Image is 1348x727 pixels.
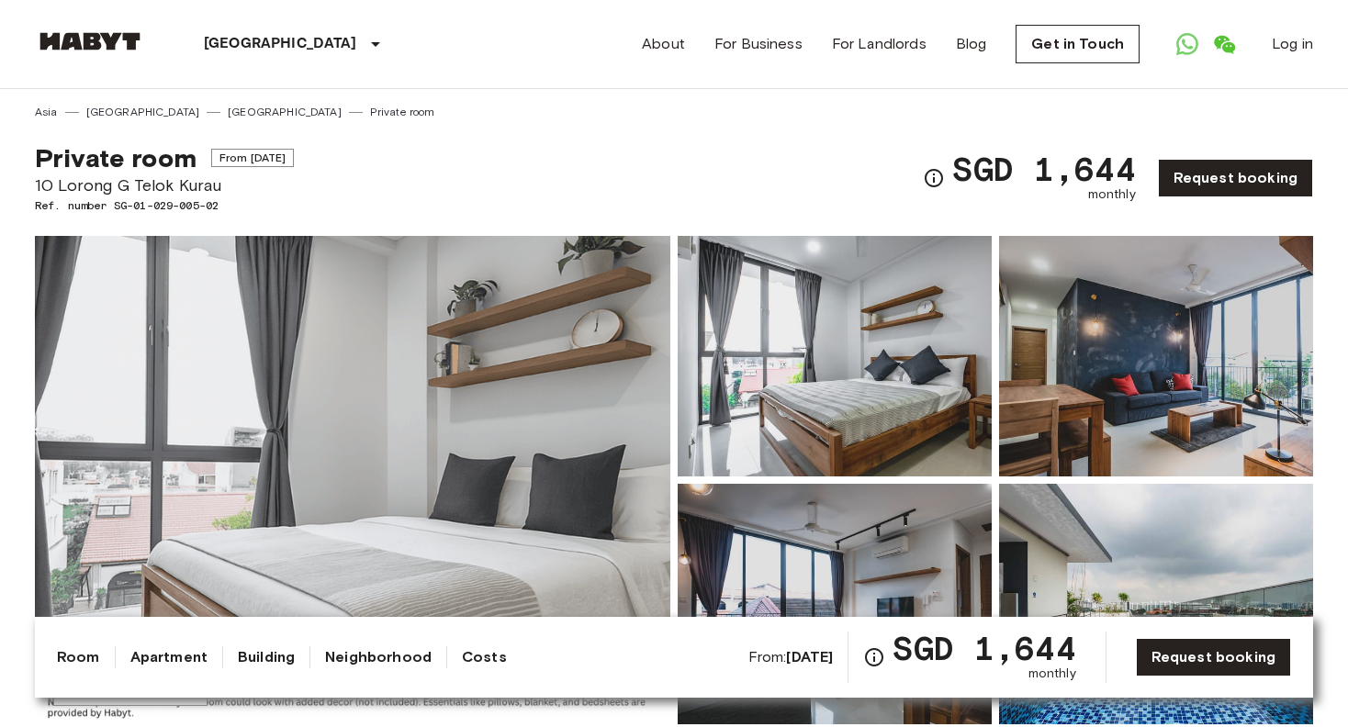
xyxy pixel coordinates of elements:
img: Marketing picture of unit SG-01-029-005-02 [35,236,670,724]
a: Blog [956,33,987,55]
span: From: [748,647,834,667]
a: For Business [714,33,803,55]
img: Picture of unit SG-01-029-005-02 [678,484,992,724]
img: Picture of unit SG-01-029-005-02 [999,236,1313,476]
span: 10 Lorong G Telok Kurau [35,173,294,197]
a: Open WhatsApp [1169,26,1206,62]
a: [GEOGRAPHIC_DATA] [86,104,200,120]
svg: Check cost overview for full price breakdown. Please note that discounts apply to new joiners onl... [863,646,885,668]
a: Room [57,646,100,668]
a: [GEOGRAPHIC_DATA] [228,104,342,120]
span: SGD 1,644 [952,152,1135,185]
span: From [DATE] [211,149,295,167]
a: Neighborhood [325,646,432,668]
span: monthly [1028,665,1076,683]
a: Get in Touch [1016,25,1140,63]
a: About [642,33,685,55]
a: Request booking [1158,159,1313,197]
span: Private room [35,142,197,173]
a: Asia [35,104,58,120]
a: Request booking [1136,638,1291,677]
p: [GEOGRAPHIC_DATA] [204,33,357,55]
a: Costs [462,646,507,668]
a: For Landlords [832,33,927,55]
img: Picture of unit SG-01-029-005-02 [999,484,1313,724]
a: Building [238,646,295,668]
img: Habyt [35,32,145,50]
img: Picture of unit SG-01-029-005-02 [678,236,992,476]
a: Private room [370,104,435,120]
a: Open WeChat [1206,26,1242,62]
svg: Check cost overview for full price breakdown. Please note that discounts apply to new joiners onl... [923,167,945,189]
span: Ref. number SG-01-029-005-02 [35,197,294,214]
a: Log in [1272,33,1313,55]
span: SGD 1,644 [893,632,1075,665]
b: [DATE] [786,648,833,665]
span: monthly [1088,185,1136,204]
a: Apartment [130,646,208,668]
